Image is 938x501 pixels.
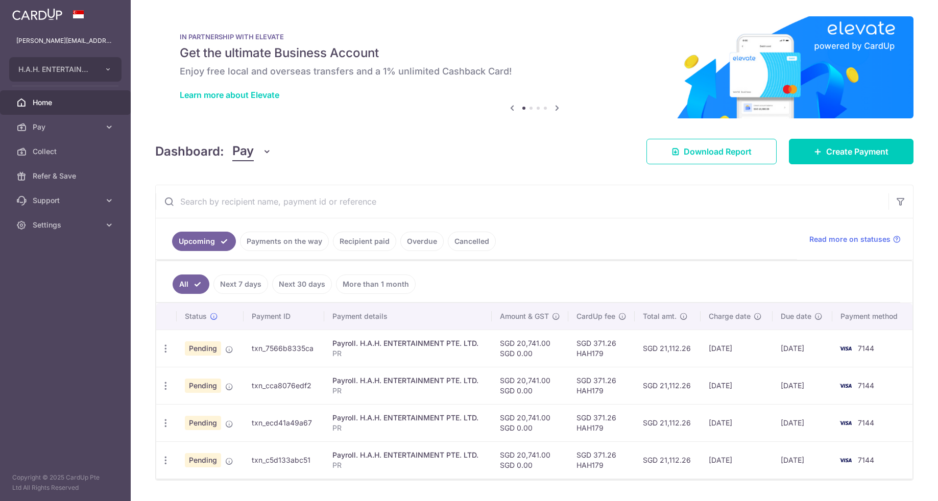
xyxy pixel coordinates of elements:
span: Total amt. [643,311,677,321]
a: Create Payment [789,139,913,164]
td: [DATE] [773,367,833,404]
span: Settings [33,220,100,230]
p: IN PARTNERSHIP WITH ELEVATE [180,33,889,41]
img: CardUp [12,8,62,20]
span: Support [33,195,100,206]
td: SGD 371.26 HAH179 [568,367,635,404]
td: SGD 20,741.00 SGD 0.00 [492,330,568,367]
td: txn_ecd41a49a67 [244,404,324,441]
img: Renovation banner [155,16,913,118]
td: [DATE] [701,330,772,367]
a: Next 7 days [213,274,268,294]
p: PR [332,423,484,433]
a: Next 30 days [272,274,332,294]
th: Payment ID [244,303,324,330]
img: Bank Card [835,417,856,429]
p: PR [332,348,484,359]
a: More than 1 month [336,274,416,294]
td: SGD 371.26 HAH179 [568,330,635,367]
th: Payment method [832,303,912,330]
input: Search by recipient name, payment id or reference [156,185,888,218]
td: [DATE] [773,441,833,479]
a: Cancelled [448,232,496,251]
p: PR [332,386,484,396]
td: SGD 20,741.00 SGD 0.00 [492,367,568,404]
button: Pay [232,142,272,161]
td: [DATE] [773,330,833,367]
a: Read more on statuses [809,234,901,244]
h4: Dashboard: [155,142,224,161]
td: [DATE] [701,367,772,404]
span: CardUp fee [576,311,615,321]
a: Recipient paid [333,232,396,251]
span: Status [185,311,207,321]
span: Pending [185,453,221,467]
td: [DATE] [701,441,772,479]
button: H.A.H. ENTERTAINMENT PTE. LTD. [9,57,122,82]
a: Overdue [400,232,444,251]
td: SGD 371.26 HAH179 [568,404,635,441]
div: Payroll. H.A.H. ENTERTAINMENT PTE. LTD. [332,375,484,386]
span: Collect [33,146,100,157]
td: SGD 21,112.26 [635,367,701,404]
td: [DATE] [701,404,772,441]
img: Bank Card [835,342,856,355]
span: 7144 [858,418,874,427]
span: Refer & Save [33,171,100,181]
span: Amount & GST [500,311,549,321]
td: [DATE] [773,404,833,441]
span: Read more on statuses [809,234,891,244]
td: SGD 20,741.00 SGD 0.00 [492,404,568,441]
span: Pending [185,416,221,430]
div: Payroll. H.A.H. ENTERTAINMENT PTE. LTD. [332,450,484,460]
span: Pay [33,122,100,132]
a: Upcoming [172,232,236,251]
td: SGD 20,741.00 SGD 0.00 [492,441,568,479]
a: All [173,274,209,294]
span: Download Report [684,145,752,158]
span: Pay [232,142,254,161]
td: SGD 21,112.26 [635,404,701,441]
img: Bank Card [835,454,856,466]
a: Download Report [646,139,777,164]
td: SGD 21,112.26 [635,330,701,367]
span: Create Payment [826,145,888,158]
h5: Get the ultimate Business Account [180,45,889,61]
span: H.A.H. ENTERTAINMENT PTE. LTD. [18,64,94,74]
span: Pending [185,341,221,356]
p: [PERSON_NAME][EMAIL_ADDRESS][PERSON_NAME][DOMAIN_NAME] [16,36,114,46]
img: Bank Card [835,380,856,392]
td: txn_cca8076edf2 [244,367,324,404]
span: Pending [185,379,221,393]
a: Payments on the way [240,232,329,251]
h6: Enjoy free local and overseas transfers and a 1% unlimited Cashback Card! [180,65,889,78]
p: PR [332,460,484,470]
td: SGD 371.26 HAH179 [568,441,635,479]
span: 7144 [858,381,874,390]
div: Payroll. H.A.H. ENTERTAINMENT PTE. LTD. [332,413,484,423]
td: txn_7566b8335ca [244,330,324,367]
span: Home [33,97,100,108]
span: Due date [781,311,811,321]
span: Charge date [709,311,751,321]
a: Learn more about Elevate [180,90,279,100]
td: txn_c5d133abc51 [244,441,324,479]
td: SGD 21,112.26 [635,441,701,479]
th: Payment details [324,303,492,330]
span: 7144 [858,344,874,353]
div: Payroll. H.A.H. ENTERTAINMENT PTE. LTD. [332,338,484,348]
span: 7144 [858,456,874,464]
